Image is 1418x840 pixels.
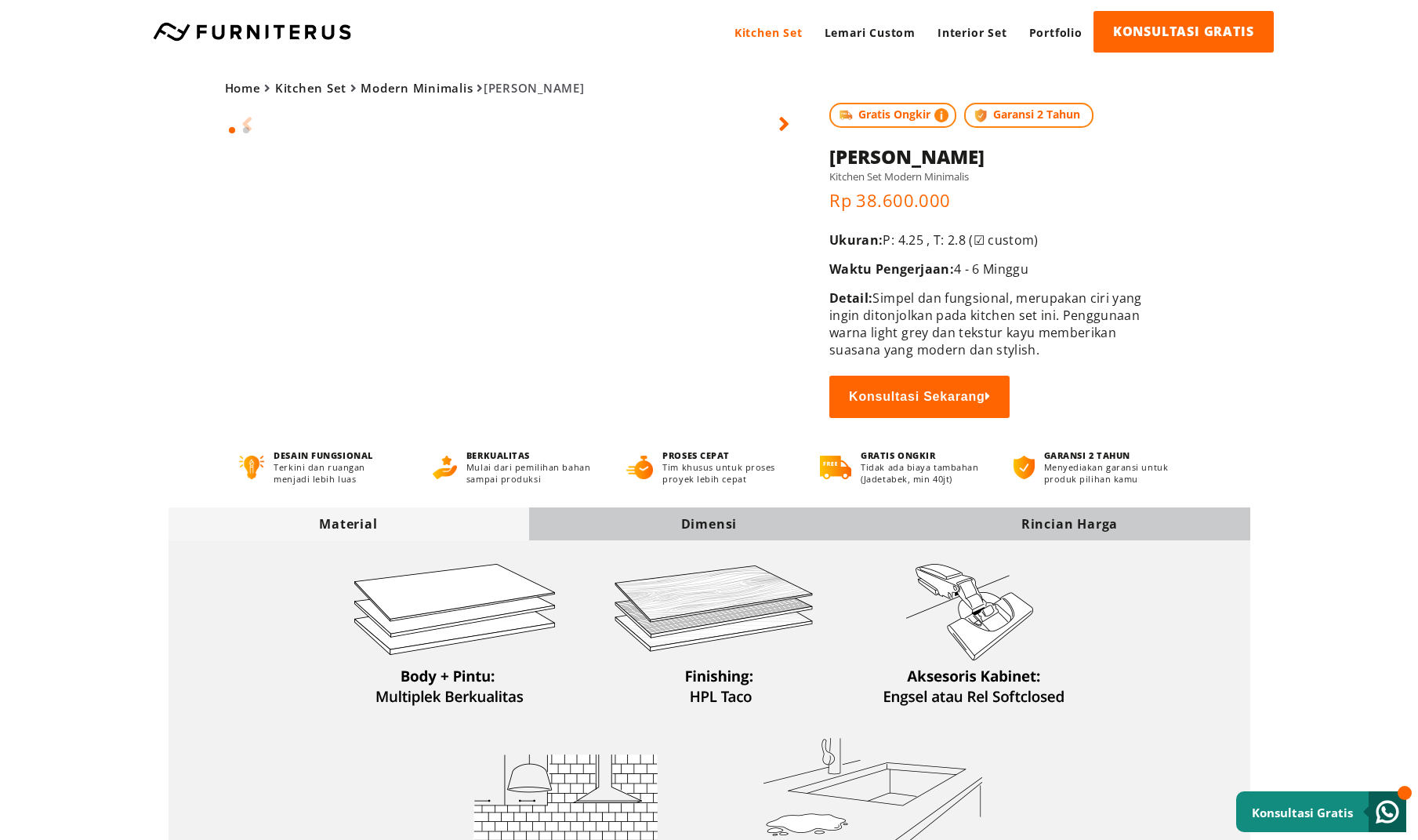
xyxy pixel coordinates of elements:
[861,449,985,461] h4: GRATIS ONGKIR
[820,456,851,479] img: gratis-ongkir.png
[814,11,927,54] a: Lemari Custom
[1044,461,1179,485] p: Menyediakan garansi untuk produk pilihan kamu
[529,515,890,533] div: Dimensi
[239,456,265,479] img: desain-fungsional.png
[829,231,883,249] span: Ukuran:
[724,11,814,54] a: Kitchen Set
[829,260,1169,278] p: 4 - 6 Minggu
[274,449,403,461] h4: DESAIN FUNGSIONAL
[225,80,261,96] a: Home
[433,456,457,479] img: berkualitas.png
[662,461,791,485] p: Tim khusus untuk proses proyek lebih cepat
[1044,449,1179,461] h4: GARANSI 2 TAHUN
[927,11,1018,54] a: Interior Set
[829,103,956,128] span: Gratis Ongkir
[972,107,989,124] img: protect.png
[829,188,1169,212] p: Rp 38.600.000
[466,449,597,461] h4: BERKUALITAS
[829,260,954,278] span: Waktu Pengerjaan:
[274,461,403,485] p: Terkini dan ruangan menjadi lebih luas
[275,80,346,96] a: Kitchen Set
[861,461,985,485] p: Tidak ada biaya tambahan (Jadetabek, min 40jt)
[1236,791,1406,832] a: Konsultasi Gratis
[1093,11,1274,53] a: KONSULTASI GRATIS
[626,456,653,479] img: proses-cepat.png
[890,515,1250,533] div: Rincian Harga
[829,231,1169,249] p: P: 4.25 , T: 2.8 (☑ custom)
[466,461,597,485] p: Mulai dari pemilihan bahan sampai produksi
[829,376,1010,418] button: Konsultasi Sekarang
[1018,11,1093,54] a: Portfolio
[662,449,791,461] h4: PROSES CEPAT
[829,289,1169,358] p: Simpel dan fungsional, merupakan ciri yang ingin ditonjolkan pada kitchen set ini. Penggunaan war...
[837,107,854,124] img: shipping.jpg
[1014,456,1034,479] img: bergaransi.png
[829,144,1169,169] h1: [PERSON_NAME]
[829,289,872,307] span: Detail:
[225,80,585,96] span: [PERSON_NAME]
[964,103,1093,128] span: Garansi 2 Tahun
[1252,805,1353,820] small: Konsultasi Gratis
[934,107,948,124] img: info-colored.png
[169,515,529,533] div: Material
[361,80,473,96] a: Modern Minimalis
[829,169,1169,184] h5: Kitchen Set Modern Minimalis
